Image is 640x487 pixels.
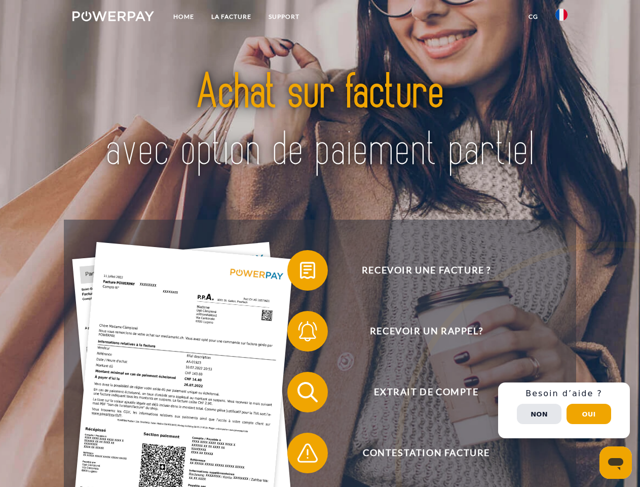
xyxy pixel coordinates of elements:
img: qb_search.svg [295,379,320,405]
div: Schnellhilfe [498,382,630,438]
span: Contestation Facture [302,433,550,473]
a: LA FACTURE [203,8,260,26]
span: Recevoir une facture ? [302,250,550,291]
span: Extrait de compte [302,372,550,412]
button: Oui [567,404,611,424]
img: logo-powerpay-white.svg [72,11,154,21]
iframe: Bouton de lancement de la fenêtre de messagerie [599,446,632,479]
img: qb_bell.svg [295,319,320,344]
img: qb_bill.svg [295,258,320,283]
button: Extrait de compte [287,372,551,412]
button: Recevoir une facture ? [287,250,551,291]
span: Recevoir un rappel? [302,311,550,352]
button: Contestation Facture [287,433,551,473]
button: Recevoir un rappel? [287,311,551,352]
button: Non [517,404,561,424]
img: title-powerpay_fr.svg [97,49,543,194]
a: Home [165,8,203,26]
img: qb_warning.svg [295,440,320,466]
a: Support [260,8,308,26]
img: fr [555,9,568,21]
h3: Besoin d’aide ? [504,389,624,399]
a: CG [520,8,547,26]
